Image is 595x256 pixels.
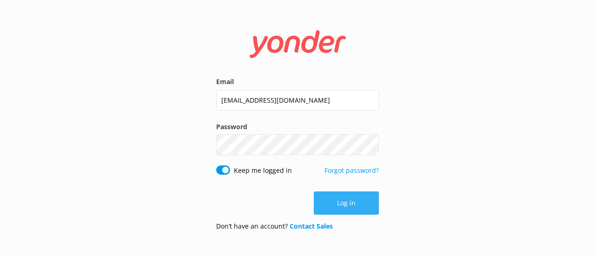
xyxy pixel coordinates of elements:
button: Log in [314,191,379,215]
a: Forgot password? [324,166,379,175]
label: Keep me logged in [234,165,292,176]
p: Don’t have an account? [216,221,333,231]
label: Email [216,77,379,87]
label: Password [216,122,379,132]
button: Show password [360,136,379,154]
input: user@emailaddress.com [216,90,379,111]
a: Contact Sales [290,222,333,230]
